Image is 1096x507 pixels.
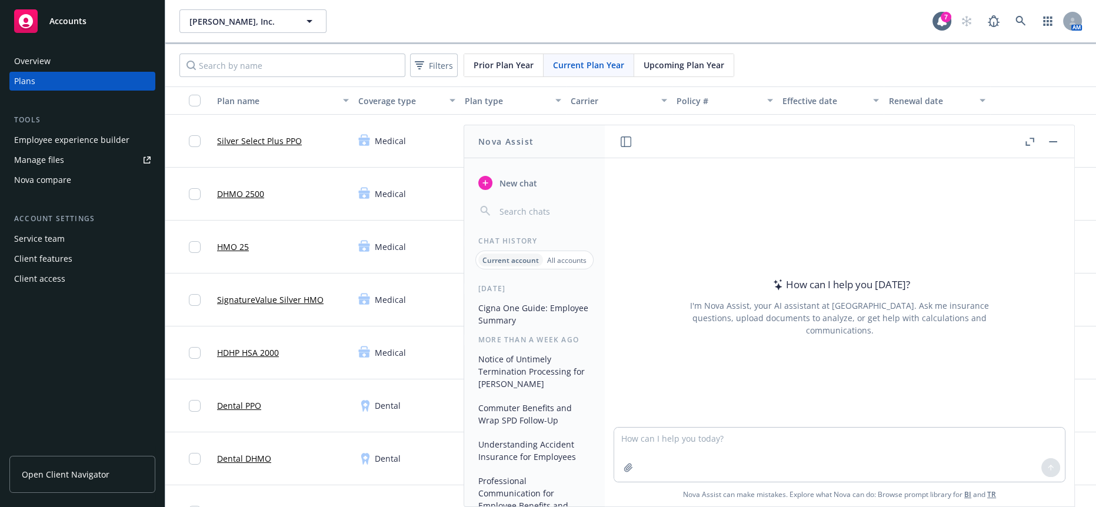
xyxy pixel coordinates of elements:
span: Prior Plan Year [474,59,534,71]
span: Filters [412,57,455,74]
a: Search [1009,9,1032,33]
div: Manage files [14,151,64,169]
div: Client access [14,269,65,288]
div: Nova compare [14,171,71,189]
a: Dental PPO [217,399,261,412]
button: Notice of Untimely Termination Processing for [PERSON_NAME] [474,349,595,393]
span: [PERSON_NAME], Inc. [189,15,291,28]
a: TR [987,489,996,499]
a: Client features [9,249,155,268]
button: Coverage type [354,86,459,115]
div: Renewal date [888,95,972,107]
input: Toggle Row Selected [189,241,201,253]
button: Filters [410,54,458,77]
div: Client features [14,249,72,268]
a: SignatureValue Silver HMO [217,293,324,306]
h1: Nova Assist [478,135,534,148]
span: Nova Assist can make mistakes. Explore what Nova can do: Browse prompt library for and [609,482,1070,506]
a: Client access [9,269,155,288]
button: Effective date [778,86,884,115]
input: Toggle Row Selected [189,135,201,147]
a: Manage files [9,151,155,169]
button: Plan name [212,86,354,115]
span: Medical [375,135,406,147]
div: Account settings [9,213,155,225]
div: How can I help you [DATE]? [769,277,910,292]
div: [DATE] [464,283,605,293]
input: Toggle Row Selected [189,347,201,359]
span: New chat [497,177,537,189]
div: Plan type [465,95,548,107]
a: Overview [9,52,155,71]
span: Upcoming Plan Year [644,59,724,71]
input: Toggle Row Selected [189,294,201,306]
div: Coverage type [358,95,442,107]
p: All accounts [547,255,587,265]
button: Policy # [672,86,778,115]
span: Medical [375,188,406,200]
a: DHMO 2500 [217,188,264,200]
span: Dental [375,399,401,412]
button: [PERSON_NAME], Inc. [179,9,327,33]
a: HDHP HSA 2000 [217,346,279,359]
a: Service team [9,229,155,248]
a: Switch app [1036,9,1060,33]
a: Report a Bug [982,9,1005,33]
input: Search by name [179,54,405,77]
span: Medical [375,241,406,253]
div: Chat History [464,236,605,246]
a: Start snowing [955,9,978,33]
input: Search chats [497,203,591,219]
div: I'm Nova Assist, your AI assistant at [GEOGRAPHIC_DATA]. Ask me insurance questions, upload docum... [674,299,1005,336]
a: HMO 25 [217,241,249,253]
a: BI [964,489,971,499]
div: Tools [9,114,155,126]
button: New chat [474,172,595,194]
a: Dental DHMO [217,452,271,465]
div: Employee experience builder [14,131,129,149]
span: Medical [375,346,406,359]
div: 7 [941,12,951,22]
span: Dental [375,452,401,465]
span: Current Plan Year [553,59,624,71]
div: Overview [14,52,51,71]
button: Cigna One Guide: Employee Summary [474,298,595,330]
div: Effective date [782,95,866,107]
input: Toggle Row Selected [189,400,201,412]
div: More than a week ago [464,335,605,345]
span: Medical [375,293,406,306]
a: Employee experience builder [9,131,155,149]
button: Commuter Benefits and Wrap SPD Follow-Up [474,398,595,430]
span: Accounts [49,16,86,26]
a: Silver Select Plus PPO [217,135,302,147]
input: Toggle Row Selected [189,453,201,465]
button: Plan type [460,86,566,115]
div: Policy # [677,95,760,107]
a: Plans [9,72,155,91]
button: Renewal date [884,86,990,115]
div: Plan name [217,95,336,107]
span: Filters [429,59,453,72]
button: Understanding Accident Insurance for Employees [474,435,595,466]
a: Accounts [9,5,155,38]
span: Open Client Navigator [22,468,109,481]
input: Toggle Row Selected [189,188,201,200]
p: Current account [482,255,539,265]
button: Carrier [566,86,672,115]
input: Select all [189,95,201,106]
a: Nova compare [9,171,155,189]
div: Plans [14,72,35,91]
div: Carrier [571,95,654,107]
div: Service team [14,229,65,248]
